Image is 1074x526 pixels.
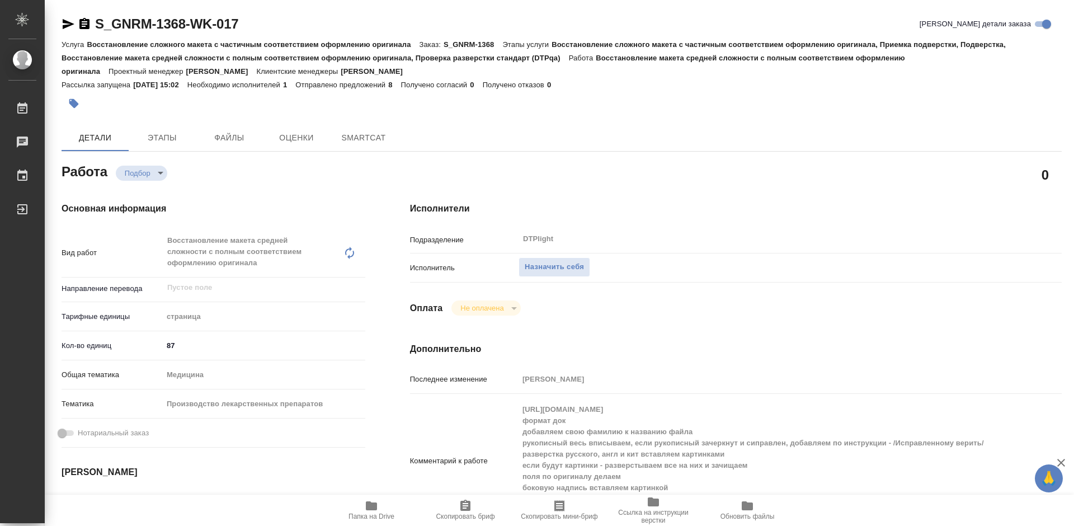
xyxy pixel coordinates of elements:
p: [PERSON_NAME] [341,67,411,76]
p: Клиентские менеджеры [256,67,341,76]
p: Тарифные единицы [62,311,163,322]
input: Пустое поле [166,281,339,294]
button: Папка на Drive [324,495,418,526]
div: Медицина [163,365,365,384]
p: Рассылка запущена [62,81,133,89]
a: S_GNRM-1368-WK-017 [95,16,238,31]
span: Папка на Drive [348,513,394,520]
h4: Основная информация [62,202,365,215]
button: Добавить тэг [62,91,86,116]
span: Обновить файлы [720,513,775,520]
p: Подразделение [410,234,519,246]
p: Исполнитель [410,262,519,274]
button: Ссылка на инструкции верстки [606,495,700,526]
p: Необходимо исполнителей [187,81,283,89]
h2: 0 [1042,165,1049,184]
p: Вид работ [62,247,163,259]
span: SmartCat [337,131,390,145]
button: Назначить себя [519,257,590,277]
h2: Работа [62,161,107,181]
div: Подбор [116,166,167,181]
p: 0 [470,81,482,89]
h4: Исполнители [410,202,1062,215]
p: 8 [388,81,401,89]
span: Файлы [202,131,256,145]
button: Не оплачена [457,303,507,313]
span: 🙏 [1039,467,1058,490]
p: Общая тематика [62,369,163,381]
span: Скопировать бриф [436,513,494,520]
span: Ссылка на инструкции верстки [613,509,694,524]
span: Оценки [270,131,323,145]
p: 0 [547,81,559,89]
h4: Дополнительно [410,342,1062,356]
p: Получено отказов [483,81,547,89]
input: Пустое поле [519,371,1007,387]
h4: Оплата [410,302,443,315]
textarea: [URL][DOMAIN_NAME] формат док добавляем свою фамилию к названию файла рукописный весь вписываем, ... [519,400,1007,520]
button: Скопировать ссылку [78,17,91,31]
p: Получено согласий [401,81,470,89]
input: Пустое поле [163,494,261,510]
span: Нотариальный заказ [78,428,149,439]
span: Скопировать мини-бриф [521,513,597,520]
p: Последнее изменение [410,374,519,385]
div: Подбор [451,300,520,316]
p: Этапы услуги [502,40,552,49]
h4: [PERSON_NAME] [62,466,365,479]
span: Этапы [135,131,189,145]
p: Проектный менеджер [109,67,186,76]
span: [PERSON_NAME] детали заказа [920,18,1031,30]
p: Восстановление сложного макета с частичным соответствием оформлению оригинала [87,40,419,49]
button: Подбор [121,168,154,178]
div: страница [163,307,365,326]
p: Работа [569,54,596,62]
p: S_GNRM-1368 [444,40,502,49]
p: Кол-во единиц [62,340,163,351]
p: Тематика [62,398,163,410]
span: Назначить себя [525,261,584,274]
p: [DATE] 15:02 [133,81,187,89]
p: Отправлено предложений [295,81,388,89]
input: ✎ Введи что-нибудь [163,337,365,354]
p: Комментарий к работе [410,455,519,467]
button: Обновить файлы [700,495,794,526]
button: Скопировать мини-бриф [512,495,606,526]
p: Заказ: [420,40,444,49]
span: Детали [68,131,122,145]
p: Услуга [62,40,87,49]
button: Скопировать бриф [418,495,512,526]
button: Скопировать ссылку для ЯМессенджера [62,17,75,31]
button: 🙏 [1035,464,1063,492]
div: Производство лекарственных препаратов [163,394,365,414]
p: Направление перевода [62,283,163,294]
p: [PERSON_NAME] [186,67,257,76]
p: 1 [283,81,295,89]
